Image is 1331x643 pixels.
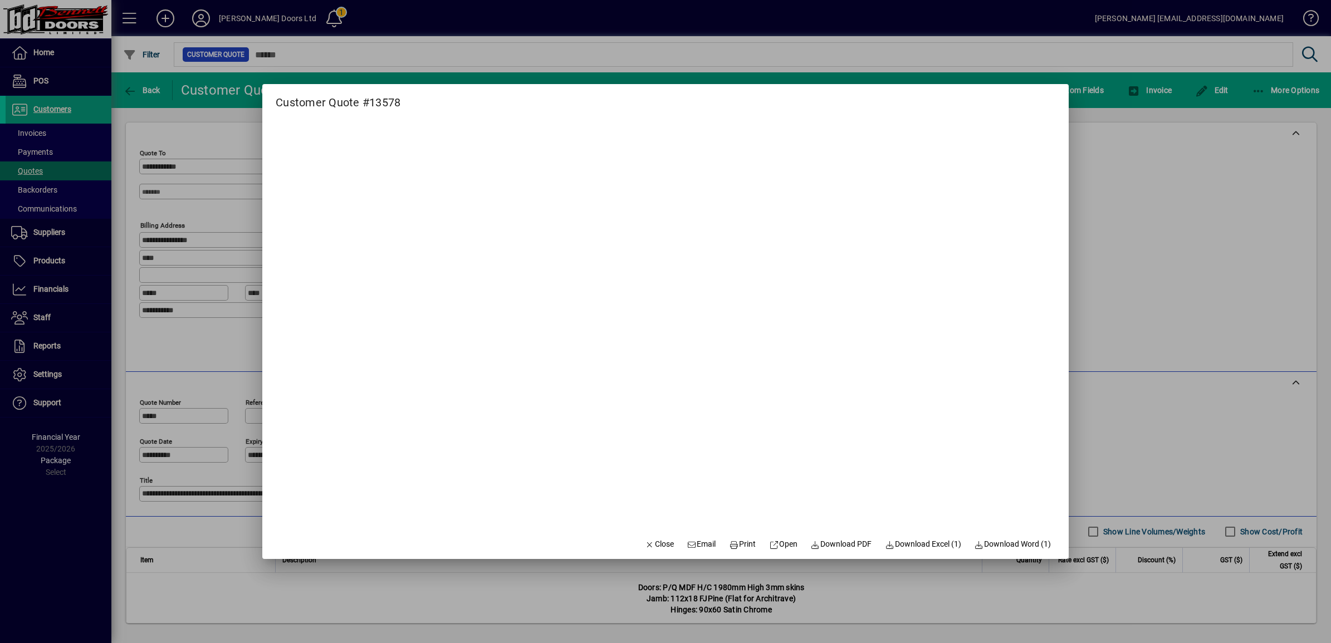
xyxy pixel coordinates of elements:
span: Download Word (1) [975,538,1051,550]
span: Print [729,538,756,550]
button: Close [640,534,678,554]
button: Email [683,534,721,554]
a: Open [765,534,802,554]
a: Download PDF [806,534,877,554]
h2: Customer Quote #13578 [262,84,414,111]
button: Download Excel (1) [880,534,966,554]
span: Download PDF [811,538,872,550]
span: Email [687,538,716,550]
span: Download Excel (1) [885,538,961,550]
button: Print [725,534,760,554]
span: Close [645,538,674,550]
span: Open [769,538,797,550]
button: Download Word (1) [970,534,1056,554]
